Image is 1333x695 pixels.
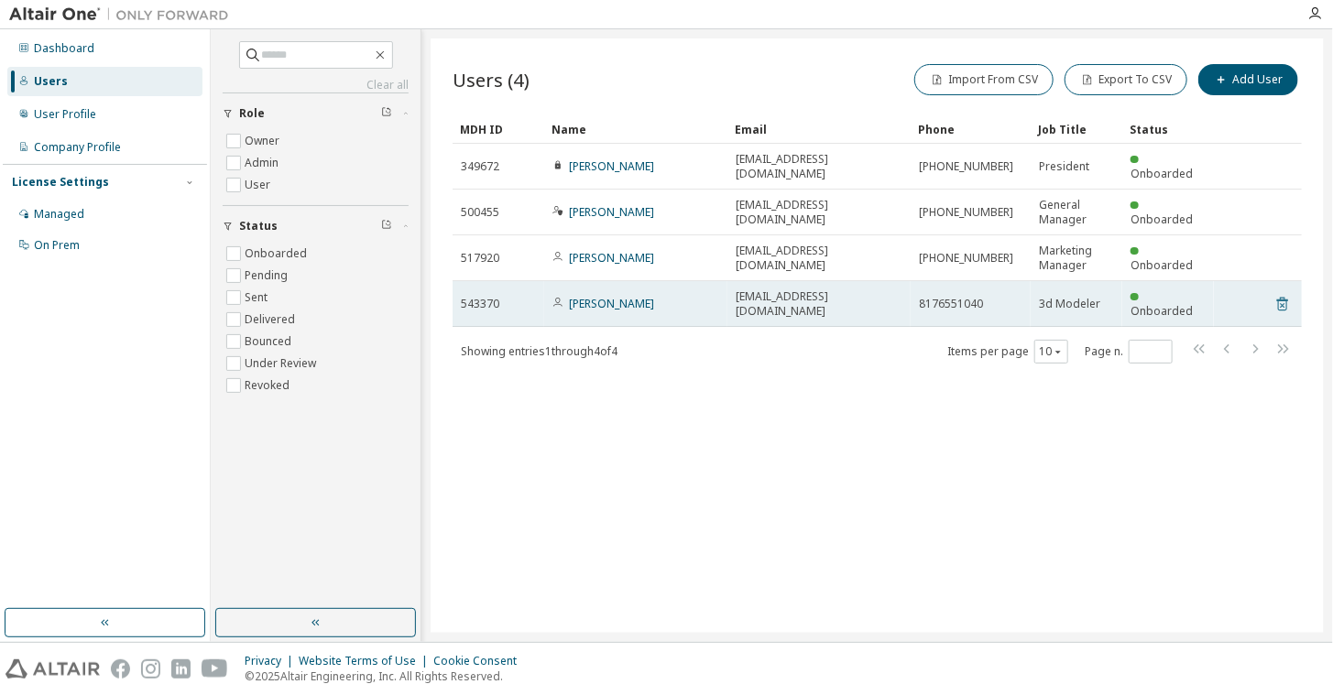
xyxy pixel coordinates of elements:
[1039,344,1064,359] button: 10
[1039,159,1089,174] span: President
[569,250,654,266] a: [PERSON_NAME]
[1131,303,1193,319] span: Onboarded
[460,114,537,144] div: MDH ID
[381,106,392,121] span: Clear filter
[223,93,409,134] button: Role
[1038,114,1115,144] div: Job Title
[1065,64,1187,95] button: Export To CSV
[12,175,109,190] div: License Settings
[34,41,94,56] div: Dashboard
[34,238,80,253] div: On Prem
[34,207,84,222] div: Managed
[245,265,291,287] label: Pending
[569,296,654,311] a: [PERSON_NAME]
[239,106,265,121] span: Role
[245,152,282,174] label: Admin
[111,659,130,679] img: facebook.svg
[569,158,654,174] a: [PERSON_NAME]
[919,297,983,311] span: 8176551040
[914,64,1054,95] button: Import From CSV
[461,205,499,220] span: 500455
[245,668,528,684] p: © 2025 Altair Engineering, Inc. All Rights Reserved.
[245,130,283,152] label: Owner
[245,309,299,331] label: Delivered
[1131,166,1193,181] span: Onboarded
[461,159,499,174] span: 349672
[918,114,1023,144] div: Phone
[1085,340,1173,364] span: Page n.
[461,251,499,266] span: 517920
[1039,198,1114,227] span: General Manager
[1131,257,1193,273] span: Onboarded
[245,353,320,375] label: Under Review
[736,152,902,181] span: [EMAIL_ADDRESS][DOMAIN_NAME]
[919,205,1013,220] span: [PHONE_NUMBER]
[245,287,271,309] label: Sent
[171,659,191,679] img: linkedin.svg
[569,204,654,220] a: [PERSON_NAME]
[202,659,228,679] img: youtube.svg
[223,78,409,92] a: Clear all
[34,140,121,155] div: Company Profile
[9,5,238,24] img: Altair One
[239,219,278,233] span: Status
[245,331,295,353] label: Bounced
[381,219,392,233] span: Clear filter
[34,74,68,89] div: Users
[1039,297,1100,311] span: 3d Modeler
[453,67,530,92] span: Users (4)
[735,114,903,144] div: Email
[1131,212,1193,227] span: Onboarded
[141,659,160,679] img: instagram.svg
[1130,114,1207,144] div: Status
[245,243,311,265] label: Onboarded
[245,654,299,668] div: Privacy
[433,654,528,668] div: Cookie Consent
[552,114,720,144] div: Name
[34,107,96,122] div: User Profile
[947,340,1068,364] span: Items per page
[736,198,902,227] span: [EMAIL_ADDRESS][DOMAIN_NAME]
[919,159,1013,174] span: [PHONE_NUMBER]
[299,654,433,668] div: Website Terms of Use
[1039,244,1114,273] span: Marketing Manager
[461,297,499,311] span: 543370
[245,174,274,196] label: User
[5,659,100,679] img: altair_logo.svg
[461,343,617,359] span: Showing entries 1 through 4 of 4
[245,375,293,396] label: Revoked
[1198,64,1298,95] button: Add User
[736,244,902,273] span: [EMAIL_ADDRESS][DOMAIN_NAME]
[736,289,902,319] span: [EMAIL_ADDRESS][DOMAIN_NAME]
[919,251,1013,266] span: [PHONE_NUMBER]
[223,206,409,246] button: Status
